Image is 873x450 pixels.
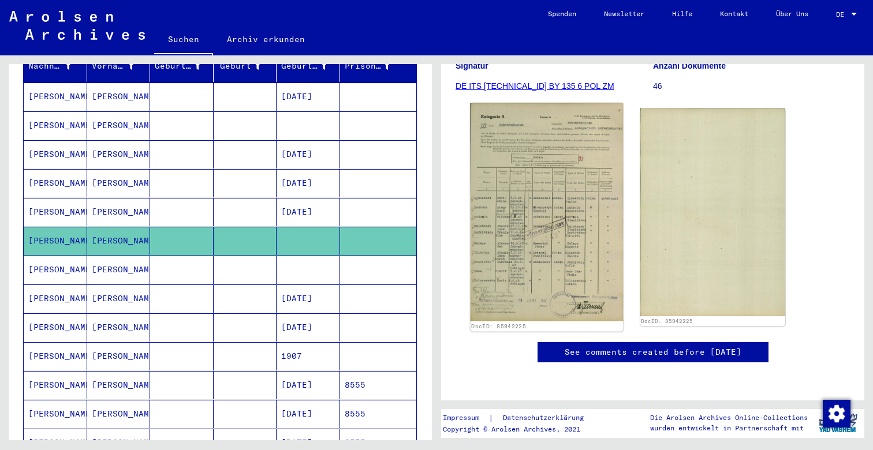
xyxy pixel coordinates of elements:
img: 002.jpg [640,108,786,316]
mat-cell: [DATE] [277,82,340,111]
p: wurden entwickelt in Partnerschaft mit [650,423,808,433]
mat-header-cell: Prisoner # [340,50,417,82]
mat-cell: 8555 [340,400,417,428]
mat-cell: [PERSON_NAME] [24,169,87,197]
a: Datenschutzerklärung [494,412,598,424]
mat-header-cell: Geburtsdatum [277,50,340,82]
mat-header-cell: Geburt‏ [214,50,277,82]
div: Geburt‏ [218,57,277,75]
mat-cell: [PERSON_NAME] [24,256,87,284]
mat-cell: [PERSON_NAME] [24,227,87,255]
mat-cell: [PERSON_NAME] [87,371,151,399]
p: Copyright © Arolsen Archives, 2021 [443,424,598,434]
img: yv_logo.png [816,408,860,437]
mat-cell: [PERSON_NAME] [87,111,151,140]
mat-cell: [PERSON_NAME] [87,169,151,197]
img: 001.jpg [471,103,623,321]
img: Zustimmung ändern [823,400,850,427]
img: Arolsen_neg.svg [9,11,145,40]
a: DocID: 85942225 [641,318,693,324]
mat-cell: [PERSON_NAME] [24,371,87,399]
div: Nachname [28,57,87,75]
a: DE ITS [TECHNICAL_ID] BY 135 6 POL ZM [456,81,614,91]
mat-cell: [DATE] [277,400,340,428]
mat-cell: [DATE] [277,140,340,168]
mat-header-cell: Geburtsname [150,50,214,82]
p: Die Arolsen Archives Online-Collections [650,412,808,423]
mat-cell: [PERSON_NAME] [24,342,87,370]
div: Geburt‏ [218,60,262,72]
mat-cell: [PERSON_NAME] [24,140,87,168]
a: See comments created before [DATE] [565,346,741,358]
mat-cell: [PERSON_NAME] [87,313,151,342]
a: Suchen [154,25,213,55]
mat-cell: [PERSON_NAME] [87,227,151,255]
mat-cell: [PERSON_NAME] [87,400,151,428]
mat-cell: 8555 [340,371,417,399]
div: Geburtsdatum [281,60,328,72]
a: Archiv erkunden [213,25,319,53]
div: Geburtsname [155,57,216,75]
mat-cell: [DATE] [277,198,340,226]
div: Geburtsdatum [281,57,342,75]
div: Prisoner # [345,57,406,75]
mat-cell: [DATE] [277,284,340,313]
div: Vorname [92,60,136,72]
mat-cell: [PERSON_NAME] [24,82,87,111]
mat-cell: [PERSON_NAME] [87,284,151,313]
a: Impressum [443,412,488,424]
mat-cell: [DATE] [277,371,340,399]
p: 46 [653,80,850,92]
div: Vorname [92,57,150,75]
div: Prisoner # [345,60,391,72]
mat-cell: 1907 [277,342,340,370]
mat-cell: [PERSON_NAME] [87,198,151,226]
div: Nachname [28,60,72,72]
mat-cell: [PERSON_NAME] [24,313,87,342]
mat-cell: [DATE] [277,313,340,342]
mat-cell: [PERSON_NAME] [24,400,87,428]
b: Signatur [456,61,488,70]
span: DE [836,10,849,18]
mat-cell: [PERSON_NAME] [87,342,151,370]
mat-cell: [PERSON_NAME] [87,256,151,284]
mat-cell: [PERSON_NAME] [87,140,151,168]
div: | [443,412,598,424]
mat-cell: [DATE] [277,169,340,197]
mat-header-cell: Vorname [87,50,151,82]
a: DocID: 85942225 [471,322,526,329]
mat-cell: [PERSON_NAME] [24,284,87,313]
div: Geburtsname [155,60,202,72]
mat-header-cell: Nachname [24,50,87,82]
mat-cell: [PERSON_NAME] [24,111,87,140]
mat-cell: [PERSON_NAME] [87,82,151,111]
mat-cell: [PERSON_NAME] [24,198,87,226]
b: Anzahl Dokumente [653,61,726,70]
